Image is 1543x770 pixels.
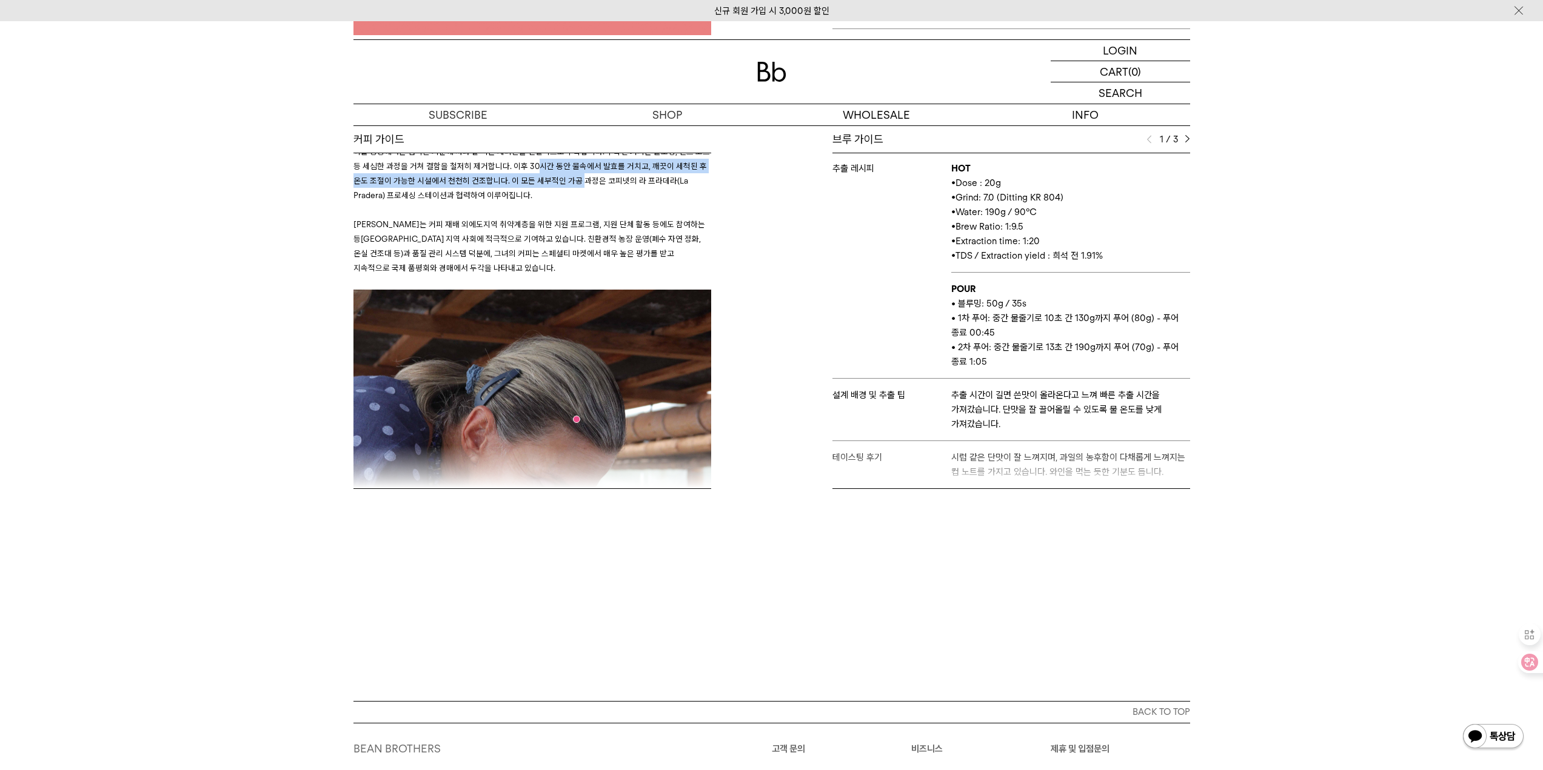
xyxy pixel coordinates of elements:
[951,298,1026,309] span: • 블루밍: 50g / 35s
[951,284,976,294] b: POUR
[353,219,483,229] span: [PERSON_NAME]는 커피 재배 외에도
[353,234,701,273] span: [GEOGRAPHIC_DATA] 지역 사회에 적극적으로 기여하고 있습니다. 친환경적 농장 운영(폐수 자연 정화, 온실 건조대 등)과 품질 관리 시스템 덕분에, 그녀의 커피는 ...
[353,290,711,737] img: 78805a221a988e79ef3f42d7c5bfd418_144117.jpg
[832,161,952,176] p: 추출 레시피
[956,250,1103,261] span: TDS / Extraction yield : 희석 전 1.91%
[1051,40,1190,61] a: LOGIN
[981,104,1190,125] p: INFO
[772,104,981,125] p: WHOLESALE
[353,104,563,125] a: SUBSCRIBE
[757,62,786,82] img: 로고
[956,207,1037,217] span: Water: 190g / 90°C
[951,388,1190,431] p: 추출 시간이 길면 쓴맛이 올라온다고 느껴 빠른 추출 시간을 가져갔습니다. 단맛을 잘 끌어올릴 수 있도록 물 온도를 낮게 가져갔습니다.
[951,219,1190,234] p: •
[951,190,1190,205] p: •
[1128,61,1141,82] p: (0)
[1173,132,1179,147] span: 3
[1100,61,1128,82] p: CART
[563,104,772,125] a: SHOP
[1103,40,1137,61] p: LOGIN
[832,132,1190,147] div: 브루 가이드
[951,176,1190,190] p: •
[353,132,711,147] div: 커피 가이드
[832,388,952,402] p: 설계 배경 및 추출 팁
[353,742,441,755] a: BEAN BROTHERS
[1158,132,1163,147] span: 1
[1051,742,1190,756] p: 제휴 및 입점문의
[714,5,829,16] a: 신규 회원 가입 시 3,000원 할인
[956,221,1023,232] span: Brew Ratio: 1:9.5
[1166,132,1171,147] span: /
[772,742,911,756] p: 고객 문의
[951,205,1190,219] p: •
[951,248,1190,263] p: •
[1099,82,1142,104] p: SEARCH
[353,219,705,244] span: 지역 취약계층을 위한 지원 프로그램, 지원 단체 활동 등에도 참여하는 등
[1462,723,1525,752] img: 카카오톡 채널 1:1 채팅 버튼
[956,178,1001,188] span: Dose : 20g
[353,701,1190,723] button: BACK TO TOP
[951,234,1190,248] p: •
[956,192,1063,203] span: Grind: 7.0 (Ditting KR 804)
[911,742,1051,756] p: 비즈니스
[951,342,1179,367] span: • 2차 푸어: 중간 물줄기로 13초 간 190g까지 푸어 (70g) - 푸어 종료 1:05
[956,236,1040,247] span: Extraction time: 1:20
[951,313,1179,338] span: • 1차 푸어: 중간 물줄기로 10초 간 130g까지 푸어 (80g) - 푸어 종료 00:45
[951,163,971,174] b: HOT
[1051,61,1190,82] a: CART (0)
